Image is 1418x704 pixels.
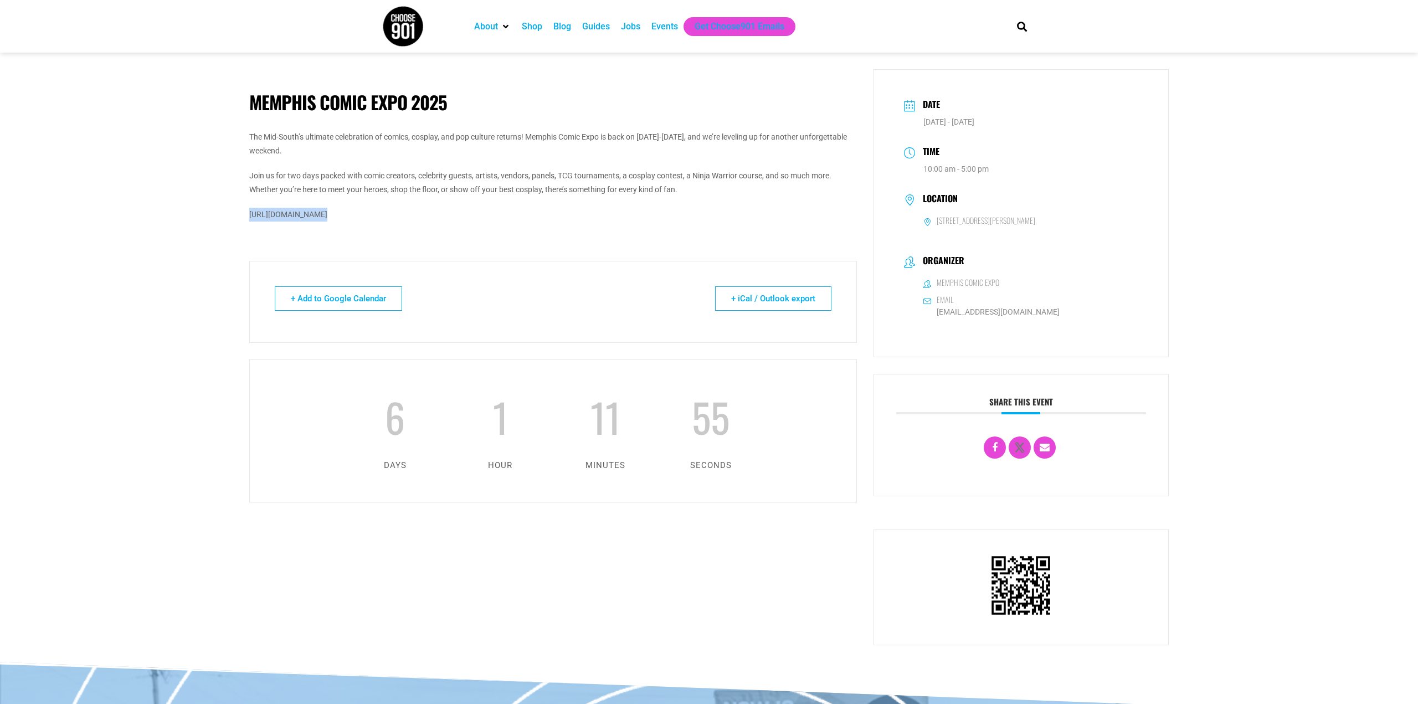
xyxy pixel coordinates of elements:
[917,145,939,161] h3: Time
[342,458,448,473] p: days
[448,458,553,473] p: hour
[1013,17,1031,35] div: Search
[1009,436,1031,459] a: X Social Network
[917,97,940,114] h3: Date
[937,215,1035,225] h6: [STREET_ADDRESS][PERSON_NAME]
[923,117,974,126] span: [DATE] - [DATE]
[469,17,516,36] div: About
[937,278,999,287] h6: Memphis Comic Expo
[553,458,658,473] p: minutes
[658,458,763,473] p: seconds
[275,286,402,311] a: + Add to Google Calendar
[917,193,958,207] h3: Location
[469,17,998,36] nav: Main nav
[988,552,1054,619] img: QR Code
[923,306,1060,318] a: [EMAIL_ADDRESS][DOMAIN_NAME]
[695,20,784,33] a: Get Choose901 Emails
[385,374,405,458] span: 6
[249,169,857,197] p: Join us for two days packed with comic creators, celebrity guests, artists, vendors, panels, TCG ...
[937,295,953,305] h6: Email
[692,374,729,458] span: 55
[474,20,498,33] a: About
[1034,436,1056,459] a: Email
[249,130,857,158] p: The Mid-South’s ultimate celebration of comics, cosplay, and pop culture returns! Memphis Comic E...
[493,374,508,458] span: 1
[249,208,857,222] p: [URL][DOMAIN_NAME]
[651,20,678,33] a: Events
[553,20,571,33] a: Blog
[522,20,542,33] a: Shop
[590,374,620,458] span: 11
[715,286,831,311] a: + iCal / Outlook export
[896,397,1146,414] h3: Share this event
[582,20,610,33] a: Guides
[249,91,857,114] h1: Memphis Comic Expo 2025
[621,20,640,33] a: Jobs
[917,255,964,269] h3: Organizer
[984,436,1006,459] a: Share on Facebook
[923,165,989,173] abbr: 10:00 am - 5:00 pm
